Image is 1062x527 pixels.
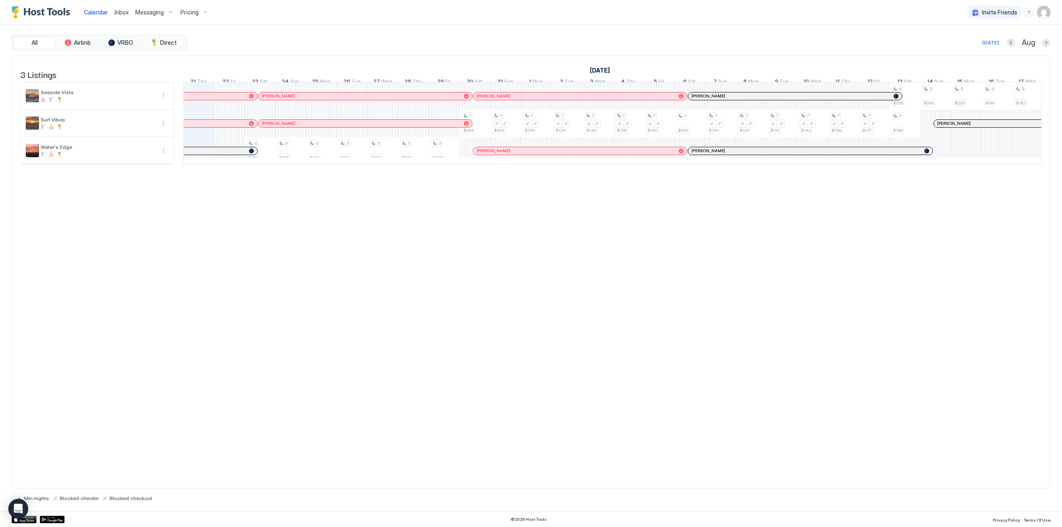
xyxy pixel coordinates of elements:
span: 7 [531,113,533,118]
span: Tue [565,78,574,87]
span: $177 [862,128,871,133]
span: All [32,39,38,46]
span: 16 [989,78,994,87]
span: 24 [282,78,289,87]
span: 12 [867,78,873,87]
span: 7 [561,113,563,118]
span: $156 [279,155,289,160]
span: $226 [893,100,903,106]
span: Fri [445,78,451,87]
span: 3 [991,86,994,92]
span: Wed [594,78,605,87]
a: September 7, 2025 [711,76,729,88]
span: Blocked checkin [60,495,99,501]
a: August 21, 2025 [188,76,209,88]
span: Sat [475,78,482,87]
span: 17 [1018,78,1024,87]
span: Sat [904,78,912,87]
span: Sun [290,78,299,87]
a: Calendar [84,8,108,17]
span: 7 [469,113,471,119]
a: September 1, 2025 [527,76,545,88]
button: Airbnb [57,37,98,49]
span: Fri [230,78,236,87]
span: 7 [500,113,502,118]
span: 3 [590,78,593,87]
span: 27 [373,78,380,87]
span: Sun [934,78,943,87]
span: 13 [897,78,903,87]
span: 31 [497,78,503,87]
span: 7 [899,113,901,119]
a: September 8, 2025 [741,76,761,88]
span: $162 [678,128,688,133]
span: 7 [745,113,748,118]
span: Seaside Vista [41,89,155,95]
span: 8 [743,78,747,87]
span: $160 [648,128,657,133]
span: 7 [807,113,809,118]
a: App Store [12,516,37,523]
span: Calendar [84,9,108,16]
a: August 27, 2025 [371,76,394,88]
span: $142 [801,128,811,133]
span: © 2025 Host Tools [511,517,547,522]
span: Water's Edge [41,144,155,150]
span: $204 [463,128,473,133]
span: VRBO [117,39,133,46]
span: Mon [320,78,331,87]
a: Google Play Store [40,516,65,523]
div: listing image [26,89,39,102]
span: Messaging [135,9,164,16]
span: $226 [955,100,965,106]
span: 7 [776,113,778,118]
span: $139 [525,128,534,133]
span: Privacy Policy [993,517,1020,522]
span: 9 [775,78,778,87]
span: $191 [310,155,319,160]
span: $283 [433,155,443,160]
span: 3 [254,141,257,146]
span: [PERSON_NAME] [692,93,725,99]
span: Sat [688,78,696,87]
span: 10 [804,78,809,87]
span: $203 [494,128,504,133]
span: 30 [467,78,473,87]
span: 7 [715,113,717,118]
span: 3 [930,86,932,92]
span: Sun [504,78,513,87]
span: [PERSON_NAME] [477,148,510,153]
span: 3 [285,141,287,146]
span: 7 [653,113,655,118]
span: Wed [810,78,821,87]
a: September 14, 2025 [925,76,945,88]
span: 5 [654,78,657,87]
a: September 3, 2025 [588,76,607,88]
span: Wed [381,78,392,87]
span: 3 [438,141,441,146]
a: September 1, 2025 [588,64,612,76]
span: $182 [1016,100,1025,106]
span: Aug [1022,38,1035,48]
span: Mon [532,78,543,87]
span: Fri [658,78,664,87]
a: September 5, 2025 [652,76,666,88]
span: [PERSON_NAME] [262,93,295,99]
span: 11 [835,78,840,87]
div: menu [158,118,168,128]
span: 3 [1022,86,1024,92]
a: August 30, 2025 [465,76,485,88]
a: August 28, 2025 [402,76,424,88]
span: 7 [684,113,686,119]
span: 4 [621,78,625,87]
span: 7 [868,113,870,118]
a: September 11, 2025 [833,76,853,88]
span: [PERSON_NAME] [262,121,295,126]
span: $141 [770,128,779,133]
span: 3 Listings [20,68,56,80]
span: Terms Of Use [1023,517,1050,522]
span: $192 [402,155,412,160]
a: September 16, 2025 [986,76,1006,88]
span: 22 [222,78,229,87]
